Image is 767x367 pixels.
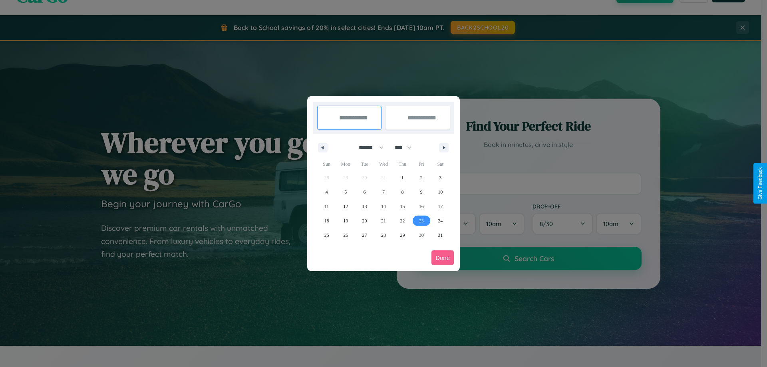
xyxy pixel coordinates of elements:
span: 17 [438,199,443,214]
button: 20 [355,214,374,228]
span: Thu [393,158,412,171]
button: 28 [374,228,393,242]
span: 1 [401,171,403,185]
button: 16 [412,199,431,214]
button: 4 [317,185,336,199]
button: 14 [374,199,393,214]
button: 26 [336,228,355,242]
span: 15 [400,199,405,214]
button: 7 [374,185,393,199]
span: 31 [438,228,443,242]
button: 18 [317,214,336,228]
button: 5 [336,185,355,199]
button: 27 [355,228,374,242]
span: Mon [336,158,355,171]
span: 24 [438,214,443,228]
span: 18 [324,214,329,228]
span: 22 [400,214,405,228]
span: 13 [362,199,367,214]
span: 20 [362,214,367,228]
span: 28 [381,228,386,242]
button: 23 [412,214,431,228]
button: 1 [393,171,412,185]
button: 17 [431,199,450,214]
span: 10 [438,185,443,199]
span: 27 [362,228,367,242]
span: 14 [381,199,386,214]
span: 19 [343,214,348,228]
span: 2 [420,171,423,185]
button: 10 [431,185,450,199]
span: 23 [419,214,424,228]
button: 21 [374,214,393,228]
button: 6 [355,185,374,199]
span: 3 [439,171,441,185]
span: Sun [317,158,336,171]
button: 31 [431,228,450,242]
span: 29 [400,228,405,242]
button: 30 [412,228,431,242]
span: 7 [382,185,385,199]
button: 25 [317,228,336,242]
button: 22 [393,214,412,228]
button: 9 [412,185,431,199]
span: 21 [381,214,386,228]
span: 26 [343,228,348,242]
span: Tue [355,158,374,171]
span: Fri [412,158,431,171]
span: 4 [326,185,328,199]
span: 9 [420,185,423,199]
button: 19 [336,214,355,228]
button: 15 [393,199,412,214]
span: 6 [364,185,366,199]
button: 13 [355,199,374,214]
span: 8 [401,185,403,199]
span: Sat [431,158,450,171]
button: Done [431,250,454,265]
button: 2 [412,171,431,185]
button: 29 [393,228,412,242]
span: 16 [419,199,424,214]
span: 5 [344,185,347,199]
button: 8 [393,185,412,199]
div: Give Feedback [757,167,763,200]
span: Wed [374,158,393,171]
button: 11 [317,199,336,214]
button: 24 [431,214,450,228]
span: 12 [343,199,348,214]
span: 11 [324,199,329,214]
span: 30 [419,228,424,242]
button: 3 [431,171,450,185]
span: 25 [324,228,329,242]
button: 12 [336,199,355,214]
